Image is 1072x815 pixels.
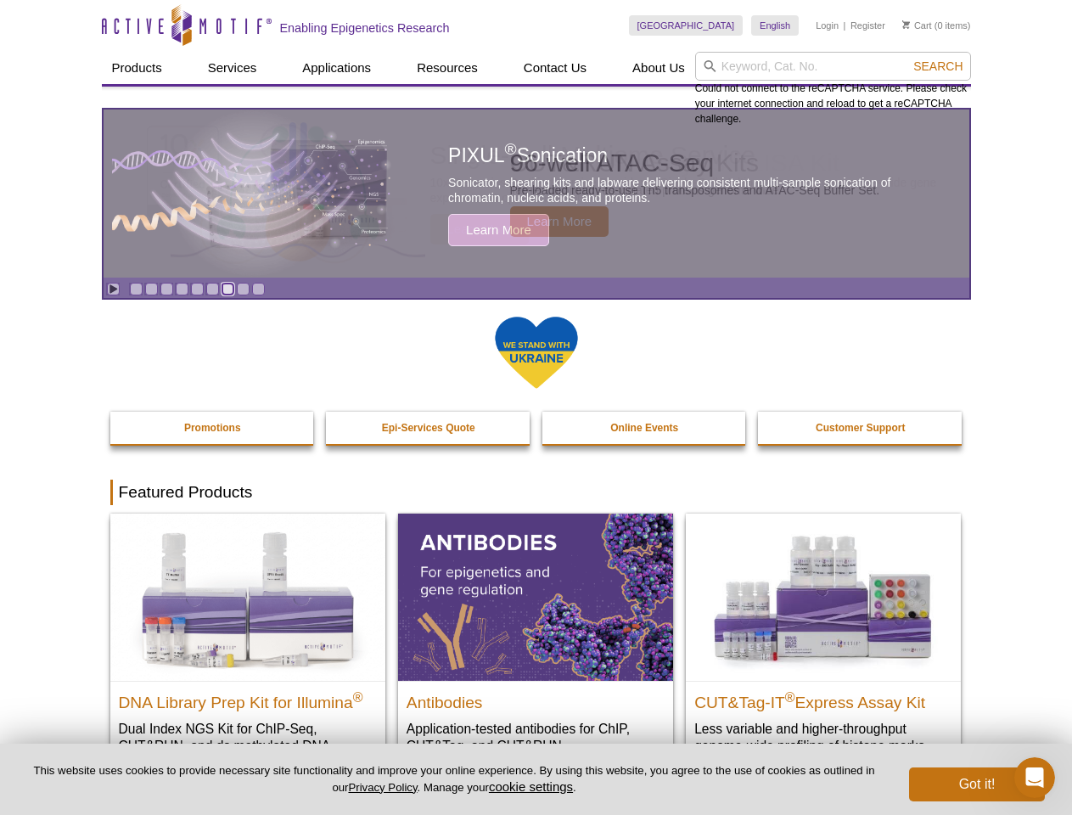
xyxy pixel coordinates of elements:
a: Go to slide 5 [191,283,204,295]
strong: Online Events [610,422,678,434]
img: All Antibodies [398,514,673,680]
a: Promotions [110,412,316,444]
a: Contact Us [514,52,597,84]
a: Go to slide 8 [237,283,250,295]
a: Go to slide 9 [252,283,265,295]
sup: ® [785,689,795,704]
a: Go to slide 3 [160,283,173,295]
a: Toggle autoplay [107,283,120,295]
p: Application-tested antibodies for ChIP, CUT&Tag, and CUT&RUN. [407,720,665,755]
strong: Customer Support [816,422,905,434]
a: DNA Library Prep Kit for Illumina DNA Library Prep Kit for Illumina® Dual Index NGS Kit for ChIP-... [110,514,385,788]
a: Go to slide 7 [222,283,234,295]
input: Keyword, Cat. No. [695,52,971,81]
button: Search [908,59,968,74]
a: Register [850,20,885,31]
a: Go to slide 1 [130,283,143,295]
img: DNA Library Prep Kit for Illumina [110,514,385,680]
p: Less variable and higher-throughput genome-wide profiling of histone marks​. [694,720,952,755]
li: | [844,15,846,36]
span: Search [913,59,963,73]
p: Dual Index NGS Kit for ChIP-Seq, CUT&RUN, and ds methylated DNA assays. [119,720,377,772]
img: We Stand With Ukraine [494,315,579,391]
button: cookie settings [489,779,573,794]
h2: DNA Library Prep Kit for Illumina [119,686,377,711]
a: Epi-Services Quote [326,412,531,444]
img: CUT&Tag-IT® Express Assay Kit [686,514,961,680]
h2: Antibodies [407,686,665,711]
a: Go to slide 6 [206,283,219,295]
a: Go to slide 2 [145,283,158,295]
h2: Featured Products [110,480,963,505]
h2: Enabling Epigenetics Research [280,20,450,36]
a: Customer Support [758,412,963,444]
iframe: Intercom live chat [1014,757,1055,798]
li: (0 items) [902,15,971,36]
a: Go to slide 4 [176,283,188,295]
a: Resources [407,52,488,84]
h2: CUT&Tag-IT Express Assay Kit [694,686,952,711]
a: English [751,15,799,36]
strong: Epi-Services Quote [382,422,475,434]
strong: Promotions [184,422,241,434]
a: [GEOGRAPHIC_DATA] [629,15,744,36]
button: Got it! [909,767,1045,801]
a: Cart [902,20,932,31]
a: Online Events [542,412,748,444]
img: Your Cart [902,20,910,29]
a: CUT&Tag-IT® Express Assay Kit CUT&Tag-IT®Express Assay Kit Less variable and higher-throughput ge... [686,514,961,771]
a: All Antibodies Antibodies Application-tested antibodies for ChIP, CUT&Tag, and CUT&RUN. [398,514,673,771]
sup: ® [353,689,363,704]
a: About Us [622,52,695,84]
a: Services [198,52,267,84]
a: Applications [292,52,381,84]
a: Login [816,20,839,31]
a: Products [102,52,172,84]
p: This website uses cookies to provide necessary site functionality and improve your online experie... [27,763,881,795]
div: Could not connect to the reCAPTCHA service. Please check your internet connection and reload to g... [695,52,971,126]
a: Privacy Policy [348,781,417,794]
